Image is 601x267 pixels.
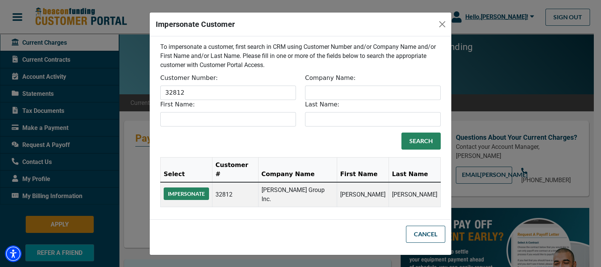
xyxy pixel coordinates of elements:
[160,73,218,83] label: Customer Number:
[258,157,337,182] th: Company Name
[161,157,212,182] th: Select
[392,190,437,199] p: [PERSON_NAME]
[160,100,195,109] label: First Name:
[215,190,255,199] p: 32812
[5,245,22,262] div: Accessibility Menu
[436,18,448,30] button: Close
[160,42,441,70] p: To impersonate a customer, first search in CRM using Customer Number and/or Company Name and/or F...
[212,157,259,182] th: Customer #
[406,226,445,243] button: Cancel
[389,157,440,182] th: Last Name
[401,133,441,150] button: Search
[305,73,356,83] label: Company Name:
[164,187,209,200] button: Impersonate
[340,190,386,199] p: [PERSON_NAME]
[262,186,334,204] p: [PERSON_NAME] Group Inc.
[156,19,235,30] h5: Impersonate Customer
[337,157,389,182] th: First Name
[305,100,339,109] label: Last Name:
